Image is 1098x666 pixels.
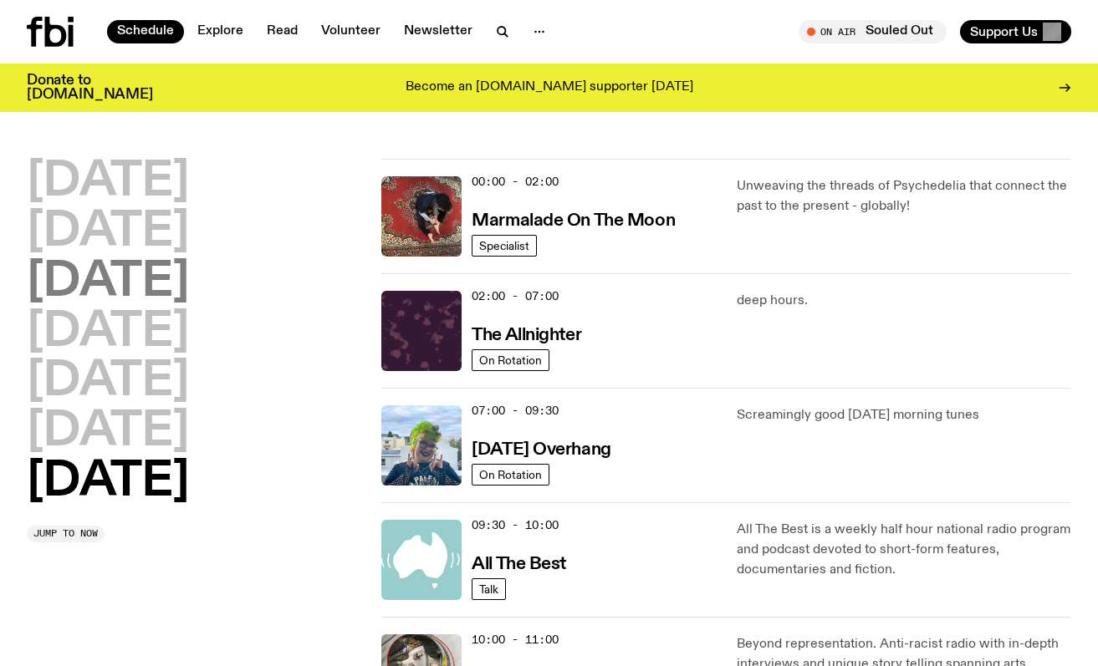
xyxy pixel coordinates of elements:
[472,441,610,459] h3: [DATE] Overhang
[472,517,559,533] span: 09:30 - 10:00
[737,520,1071,580] p: All The Best is a weekly half hour national radio program and podcast devoted to short-form featu...
[472,209,675,230] a: Marmalade On The Moon
[27,459,189,506] button: [DATE]
[187,20,253,43] a: Explore
[27,526,105,542] button: Jump to now
[27,358,189,405] button: [DATE]
[33,529,98,538] span: Jump to now
[799,20,947,43] button: On AirSouled Out
[257,20,308,43] a: Read
[394,20,483,43] a: Newsletter
[970,24,1038,39] span: Support Us
[472,327,581,344] h3: The Allnighter
[960,20,1071,43] button: Support Us
[472,552,566,573] a: All The Best
[381,176,462,257] img: Tommy - Persian Rug
[817,25,938,38] span: Tune in live
[311,20,391,43] a: Volunteer
[406,80,693,95] p: Become an [DOMAIN_NAME] supporter [DATE]
[472,556,566,573] h3: All The Best
[27,309,189,356] button: [DATE]
[479,468,542,480] span: On Rotation
[472,349,549,371] a: On Rotation
[27,209,189,256] button: [DATE]
[27,409,189,455] button: [DATE]
[737,291,1071,311] p: deep hours.
[472,323,581,344] a: The Allnighter
[472,235,537,257] a: Specialist
[472,578,506,600] a: Talk
[472,174,559,190] span: 00:00 - 02:00
[472,403,559,419] span: 07:00 - 09:30
[27,159,189,206] button: [DATE]
[107,20,184,43] a: Schedule
[479,582,498,595] span: Talk
[479,239,529,252] span: Specialist
[737,405,1071,425] p: Screamingly good [DATE] morning tunes
[27,74,153,102] h3: Donate to [DOMAIN_NAME]
[472,438,610,459] a: [DATE] Overhang
[472,464,549,486] a: On Rotation
[27,259,189,306] button: [DATE]
[472,288,559,304] span: 02:00 - 07:00
[479,353,542,366] span: On Rotation
[472,212,675,230] h3: Marmalade On The Moon
[737,176,1071,216] p: Unweaving the threads of Psychedelia that connect the past to the present - globally!
[472,632,559,648] span: 10:00 - 11:00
